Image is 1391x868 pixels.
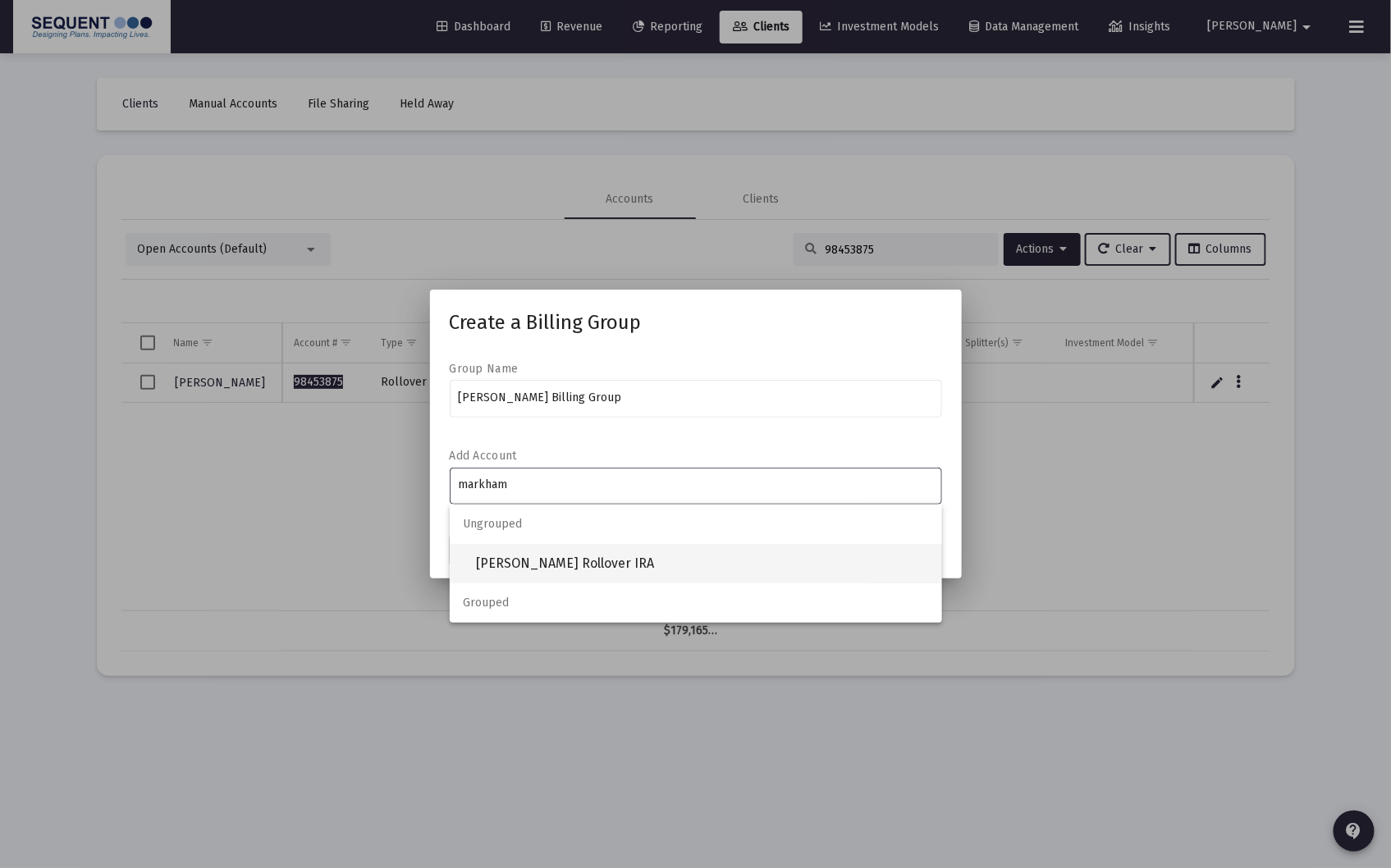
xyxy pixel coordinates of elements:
[450,583,942,623] span: Grouped
[458,475,933,495] mat-chip-list: Assignment Selection
[458,478,933,491] input: Select account(s)
[450,449,517,463] label: Add Account
[458,391,933,404] input: Group name
[476,544,929,583] span: [PERSON_NAME] Rollover IRA
[450,309,942,336] h1: Create a Billing Group
[450,362,519,376] label: Group Name
[450,505,942,544] span: Ungrouped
